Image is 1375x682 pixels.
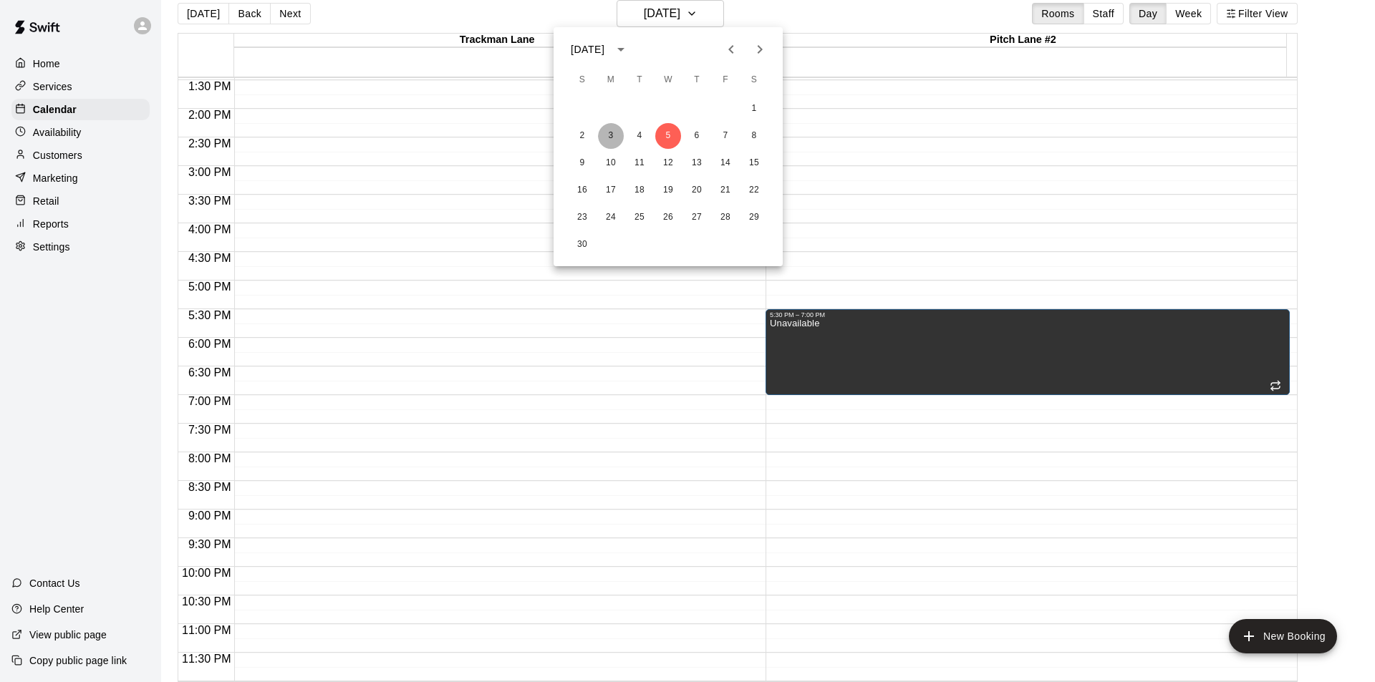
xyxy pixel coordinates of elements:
button: 6 [684,123,710,149]
button: 24 [598,205,624,230]
button: 10 [598,150,624,176]
button: 28 [713,205,738,230]
button: 3 [598,123,624,149]
button: 25 [627,205,652,230]
button: 21 [713,177,738,203]
button: 19 [655,177,681,203]
button: 27 [684,205,710,230]
button: 11 [627,150,652,176]
button: 12 [655,150,681,176]
button: 4 [627,123,652,149]
button: 29 [741,205,767,230]
span: Monday [598,66,624,94]
button: 30 [569,232,595,258]
span: Wednesday [655,66,681,94]
span: Tuesday [627,66,652,94]
button: 1 [741,96,767,122]
span: Thursday [684,66,710,94]
button: 13 [684,150,710,176]
span: Sunday [569,66,595,94]
button: calendar view is open, switch to year view [609,37,633,62]
button: 26 [655,205,681,230]
button: 20 [684,177,710,203]
button: 7 [713,123,738,149]
button: 22 [741,177,767,203]
button: Previous month [717,35,746,64]
div: [DATE] [571,42,604,57]
button: 17 [598,177,624,203]
button: 2 [569,123,595,149]
button: 14 [713,150,738,176]
button: 5 [655,123,681,149]
button: 16 [569,177,595,203]
button: Next month [746,35,774,64]
button: 8 [741,123,767,149]
button: 18 [627,177,652,203]
button: 9 [569,150,595,176]
span: Friday [713,66,738,94]
button: 15 [741,150,767,176]
button: 23 [569,205,595,230]
span: Saturday [741,66,767,94]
